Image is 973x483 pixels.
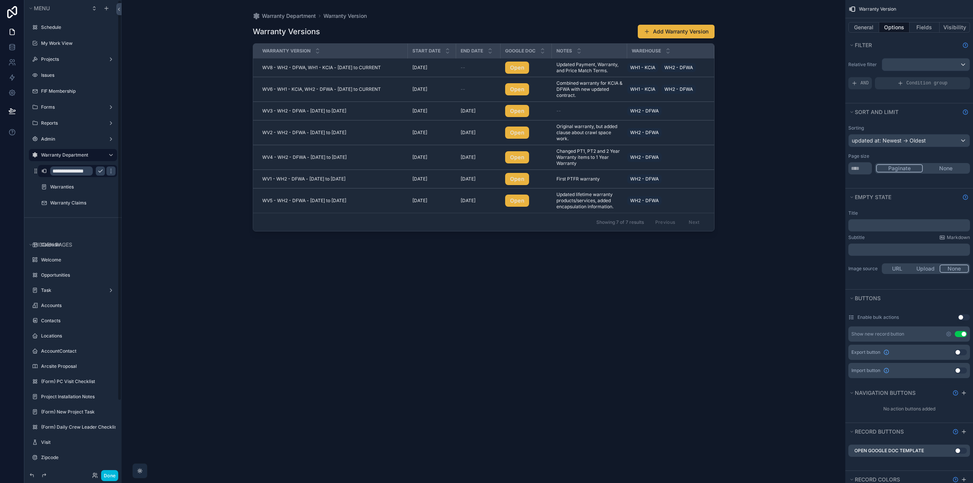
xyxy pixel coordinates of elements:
svg: Show help information [962,42,968,48]
label: Welcome [41,257,113,263]
label: Warranty Claims [50,200,113,206]
label: Zipcode [41,454,113,461]
button: None [923,164,969,173]
span: Menu [34,5,50,11]
label: Open Google Doc Template [854,448,924,454]
label: Visit [41,439,113,445]
a: Warranties [50,184,113,190]
span: Markdown [947,234,970,241]
button: Visibility [940,22,970,33]
a: Markdown [939,234,970,241]
label: Admin [41,136,102,142]
span: AND [860,80,869,86]
label: Arcsite Proposal [41,363,113,369]
span: Showing 7 of 7 results [596,219,644,225]
span: Filter [855,42,872,48]
button: Filter [848,40,959,51]
label: Subtitle [848,234,865,241]
span: Google Doc [505,48,536,54]
button: General [848,22,879,33]
label: Title [848,210,858,216]
button: None [940,264,969,273]
label: Enable bulk actions [857,314,899,320]
span: Warranty version [262,48,311,54]
span: Buttons [855,295,881,301]
label: Task [41,287,102,293]
span: Export button [851,349,880,355]
button: Record buttons [848,426,949,437]
button: Sort And Limit [848,107,959,117]
button: Upload [911,264,940,273]
label: Reports [41,120,102,126]
label: Sorting [848,125,864,131]
label: Opportunities [41,272,113,278]
svg: Show help information [952,390,959,396]
button: Paginate [876,164,923,173]
label: AccountContact [41,348,113,354]
label: Locations [41,333,113,339]
span: End date [461,48,483,54]
label: (Form) New Project Task [41,409,113,415]
label: Page size [848,153,869,159]
label: Forms [41,104,102,110]
button: Done [101,470,118,481]
button: Buttons [848,293,965,304]
label: Projects [41,56,102,62]
label: Warranty Department [41,152,102,158]
svg: Show help information [962,109,968,115]
button: URL [883,264,911,273]
span: Record buttons [855,428,904,435]
label: Contacts [41,318,113,324]
label: FIF Membership [41,88,113,94]
button: Empty state [848,192,959,203]
svg: Show help information [962,194,968,200]
label: Issues [41,72,113,78]
label: (Form) PC Visit Checklist [41,378,113,385]
label: (Form) Daily Crew Leader Checklist [41,424,116,430]
span: Empty state [855,194,891,200]
span: Start date [412,48,441,54]
div: updated at: Newest -> Oldest [849,135,970,147]
label: Image source [848,266,879,272]
label: Project Installation Notes [41,394,113,400]
span: Condition group [906,80,948,86]
label: Accounts [41,302,113,309]
label: Calendar [41,242,113,248]
span: Import button [851,367,880,374]
span: Sort And Limit [855,109,899,115]
div: scrollable content [848,244,970,256]
div: No action buttons added [845,403,973,415]
button: Options [879,22,910,33]
div: scrollable content [848,219,970,231]
span: Navigation buttons [855,390,916,396]
label: Schedule [41,24,113,30]
button: updated at: Newest -> Oldest [848,134,970,147]
button: Navigation buttons [848,388,949,398]
label: My Work View [41,40,113,46]
span: Warranty Version [859,6,896,12]
span: Warehouse [632,48,661,54]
